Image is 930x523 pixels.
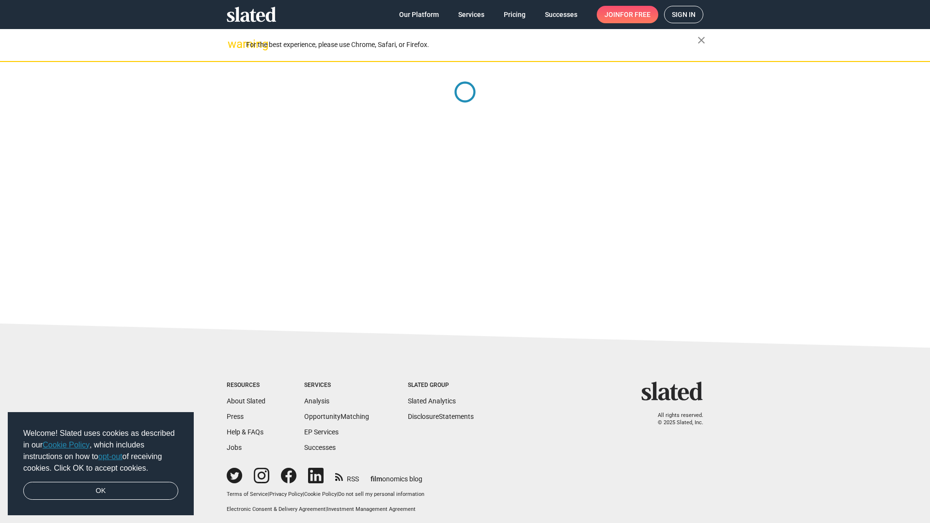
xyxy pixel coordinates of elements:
[43,441,90,449] a: Cookie Policy
[227,397,265,405] a: About Slated
[408,413,474,420] a: DisclosureStatements
[337,491,338,497] span: |
[664,6,703,23] a: Sign in
[371,475,382,483] span: film
[227,506,325,512] a: Electronic Consent & Delivery Agreement
[391,6,447,23] a: Our Platform
[408,382,474,389] div: Slated Group
[458,6,484,23] span: Services
[696,34,707,46] mat-icon: close
[338,491,424,498] button: Do not sell my personal information
[597,6,658,23] a: Joinfor free
[227,491,268,497] a: Terms of Service
[303,491,304,497] span: |
[304,491,337,497] a: Cookie Policy
[304,444,336,451] a: Successes
[304,382,369,389] div: Services
[327,506,416,512] a: Investment Management Agreement
[8,412,194,516] div: cookieconsent
[246,38,697,51] div: For the best experience, please use Chrome, Safari, or Firefox.
[408,397,456,405] a: Slated Analytics
[504,6,526,23] span: Pricing
[227,428,263,436] a: Help & FAQs
[304,413,369,420] a: OpportunityMatching
[23,482,178,500] a: dismiss cookie message
[399,6,439,23] span: Our Platform
[371,467,422,484] a: filmonomics blog
[268,491,269,497] span: |
[304,397,329,405] a: Analysis
[269,491,303,497] a: Privacy Policy
[227,413,244,420] a: Press
[227,382,265,389] div: Resources
[604,6,651,23] span: Join
[228,38,239,50] mat-icon: warning
[335,469,359,484] a: RSS
[325,506,327,512] span: |
[620,6,651,23] span: for free
[450,6,492,23] a: Services
[496,6,533,23] a: Pricing
[23,428,178,474] span: Welcome! Slated uses cookies as described in our , which includes instructions on how to of recei...
[648,412,703,426] p: All rights reserved. © 2025 Slated, Inc.
[98,452,123,461] a: opt-out
[545,6,577,23] span: Successes
[227,444,242,451] a: Jobs
[304,428,339,436] a: EP Services
[537,6,585,23] a: Successes
[672,6,696,23] span: Sign in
